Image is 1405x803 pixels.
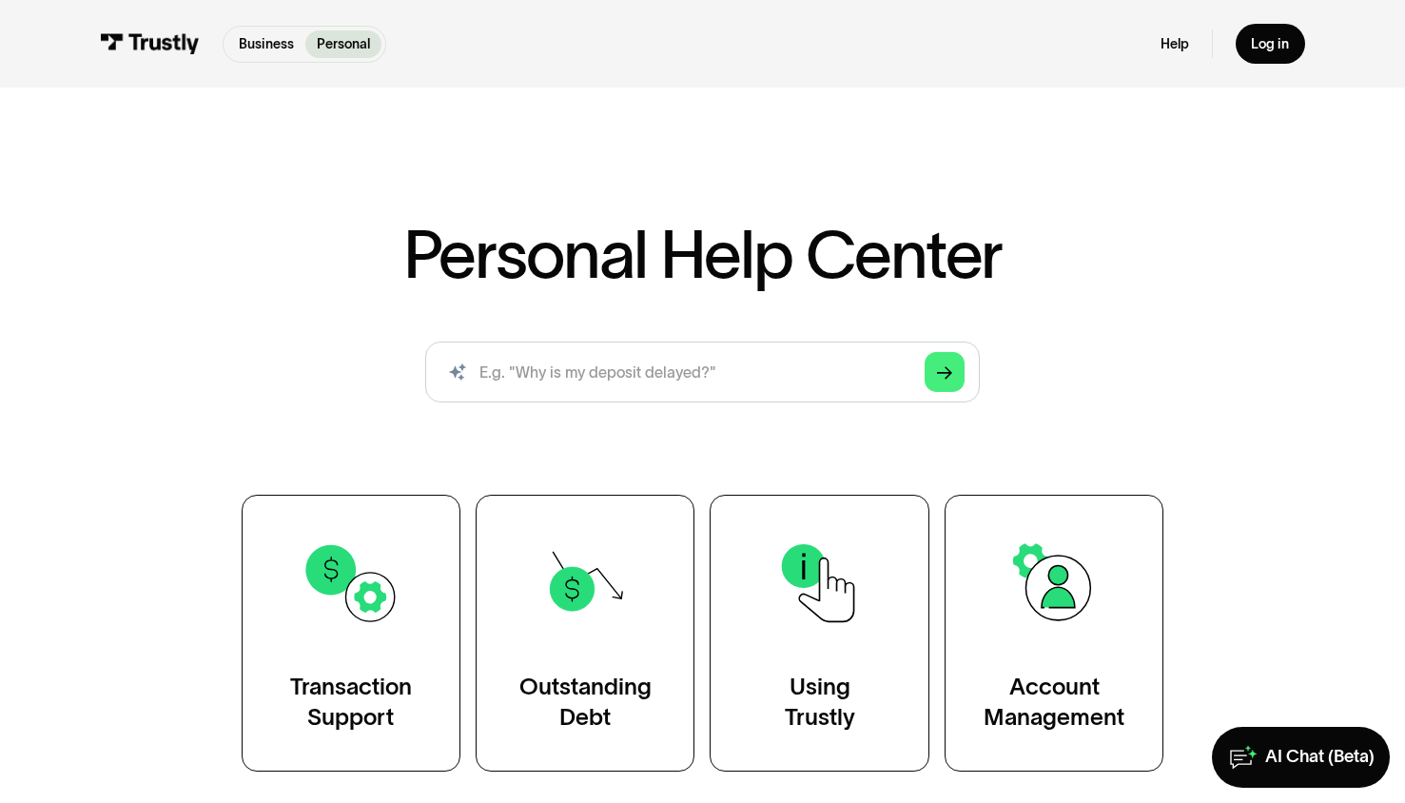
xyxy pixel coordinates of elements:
[1236,24,1304,64] a: Log in
[1161,35,1189,52] a: Help
[425,342,980,402] input: search
[1212,727,1390,788] a: AI Chat (Beta)
[242,495,460,772] a: TransactionSupport
[476,495,694,772] a: OutstandingDebt
[403,221,1003,287] h1: Personal Help Center
[785,672,855,733] div: Using Trustly
[984,672,1124,733] div: Account Management
[519,672,652,733] div: Outstanding Debt
[1251,35,1289,52] div: Log in
[425,342,980,402] form: Search
[1265,746,1375,769] div: AI Chat (Beta)
[710,495,928,772] a: UsingTrustly
[290,672,412,733] div: Transaction Support
[100,33,200,54] img: Trustly Logo
[945,495,1163,772] a: AccountManagement
[305,30,381,58] a: Personal
[317,34,370,54] p: Personal
[227,30,305,58] a: Business
[239,34,294,54] p: Business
